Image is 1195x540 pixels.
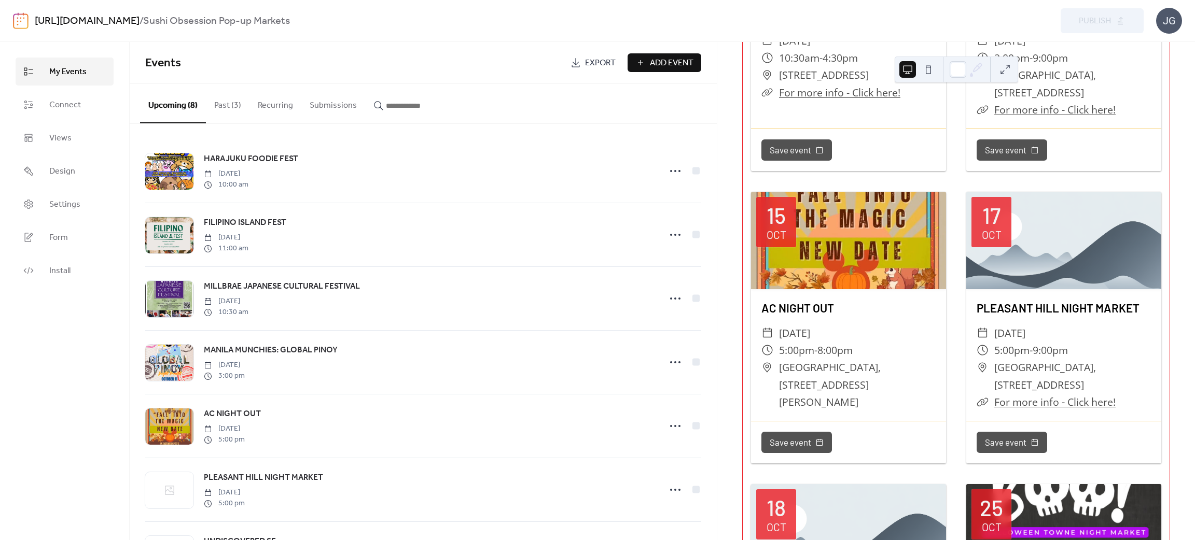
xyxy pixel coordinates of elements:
[35,11,140,31] a: [URL][DOMAIN_NAME]
[779,86,900,100] a: For more info - Click here!
[204,153,298,165] span: HARAJUKU FOODIE FEST
[994,342,1030,359] span: 5:00pm
[301,84,365,122] button: Submissions
[650,57,693,69] span: Add Event
[49,165,75,178] span: Design
[16,58,114,86] a: My Events
[16,157,114,185] a: Design
[204,434,245,445] span: 5:00 pm
[761,359,773,376] div: ​
[204,280,360,293] a: MILLBRAE JAPANESE CULTURAL FESTIVAL
[994,359,1151,393] span: [GEOGRAPHIC_DATA], [STREET_ADDRESS]
[145,52,181,75] span: Events
[767,229,786,240] div: Oct
[204,168,248,179] span: [DATE]
[823,49,858,66] span: 4:30pm
[977,432,1047,453] button: Save event
[204,232,248,243] span: [DATE]
[814,342,817,359] span: -
[1156,8,1182,34] div: JG
[994,103,1116,117] a: For more info - Click here!
[204,407,261,421] a: AC NIGHT OUT
[1030,49,1033,66] span: -
[16,190,114,218] a: Settings
[1033,49,1068,66] span: 9:00pm
[977,301,1140,315] a: PLEASANT HILL NIGHT MARKET
[16,223,114,251] a: Form
[751,300,946,317] div: AC NIGHT OUT
[16,257,114,285] a: Install
[49,66,87,78] span: My Events
[761,49,773,66] div: ​
[977,359,988,376] div: ​
[982,229,1002,240] div: Oct
[249,84,301,122] button: Recurring
[994,395,1116,409] a: For more info - Click here!
[761,66,773,83] div: ​
[204,152,298,166] a: HARAJUKU FOODIE FEST
[204,296,248,307] span: [DATE]
[779,49,819,66] span: 10:30am
[204,423,245,434] span: [DATE]
[767,204,786,226] div: 15
[204,487,245,498] span: [DATE]
[204,371,245,381] span: 3:00 pm
[204,471,323,485] a: PLEASANT HILL NIGHT MARKET
[1033,342,1068,359] span: 9:00pm
[779,324,810,342] span: [DATE]
[204,472,323,484] span: PLEASANT HILL NIGHT MARKET
[585,57,616,69] span: Export
[204,243,248,254] span: 11:00 am
[819,49,823,66] span: -
[49,99,81,111] span: Connect
[761,324,773,342] div: ​
[779,66,869,83] span: [STREET_ADDRESS]
[204,307,248,318] span: 10:30 am
[563,53,623,72] a: Export
[761,342,773,359] div: ​
[761,432,832,453] button: Save event
[49,132,72,145] span: Views
[143,11,290,31] b: Sushi Obsession Pop-up Markets
[16,124,114,152] a: Views
[994,49,1030,66] span: 3:00pm
[817,342,853,359] span: 8:00pm
[977,139,1047,161] button: Save event
[49,265,71,277] span: Install
[982,204,1001,226] div: 17
[779,342,814,359] span: 5:00pm
[204,216,286,230] a: FILIPINO ISLAND FEST
[204,179,248,190] span: 10:00 am
[761,84,773,101] div: ​
[779,359,936,410] span: [GEOGRAPHIC_DATA], [STREET_ADDRESS][PERSON_NAME]
[140,84,206,123] button: Upcoming (8)
[49,232,68,244] span: Form
[994,66,1151,101] span: [GEOGRAPHIC_DATA], [STREET_ADDRESS]
[204,280,360,293] span: MILLBRAE JAPANESE CULTURAL FESTIVAL
[13,12,29,29] img: logo
[204,498,245,509] span: 5:00 pm
[994,324,1025,342] span: [DATE]
[204,217,286,229] span: FILIPINO ISLAND FEST
[977,393,988,410] div: ​
[761,139,832,161] button: Save event
[977,49,988,66] div: ​
[1030,342,1033,359] span: -
[140,11,143,31] b: /
[49,198,80,211] span: Settings
[204,344,338,357] a: MANILA MUNCHIES: GLOBAL PINOY
[977,342,988,359] div: ​
[628,53,701,72] button: Add Event
[16,91,114,119] a: Connect
[977,324,988,342] div: ​
[767,521,786,532] div: Oct
[980,496,1003,518] div: 25
[206,84,249,122] button: Past (3)
[204,360,245,371] span: [DATE]
[982,521,1002,532] div: Oct
[977,101,988,118] div: ​
[767,496,786,518] div: 18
